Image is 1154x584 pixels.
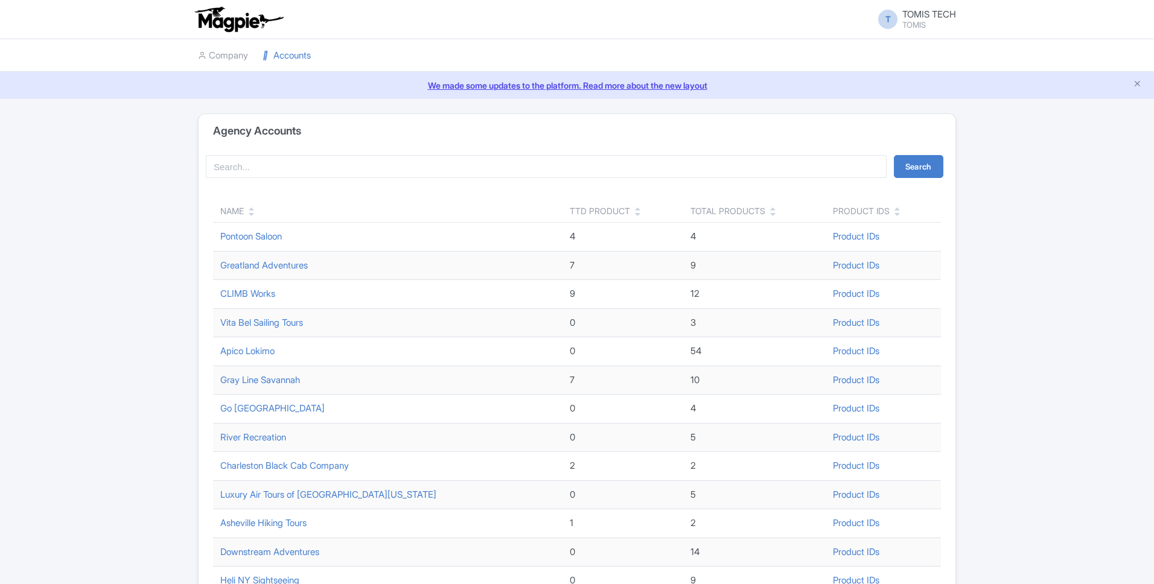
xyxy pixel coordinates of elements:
td: 2 [563,452,683,481]
div: TTD Product [570,205,630,217]
td: 0 [563,337,683,366]
a: Gray Line Savannah [220,374,300,386]
a: River Recreation [220,431,286,443]
a: We made some updates to the platform. Read more about the new layout [7,79,1147,92]
a: Product IDs [833,402,879,414]
a: Go [GEOGRAPHIC_DATA] [220,402,325,414]
a: T TOMIS TECH TOMIS [871,10,956,29]
a: Luxury Air Tours of [GEOGRAPHIC_DATA][US_STATE] [220,489,436,500]
a: Product IDs [833,259,879,271]
a: Company [198,39,248,72]
td: 4 [683,223,826,252]
button: Search [894,155,943,178]
td: 0 [563,423,683,452]
a: Vita Bel Sailing Tours [220,317,303,328]
td: 7 [563,251,683,280]
td: 2 [683,509,826,538]
small: TOMIS [902,21,956,29]
h4: Agency Accounts [213,125,301,137]
a: Apico Lokimo [220,345,275,357]
a: Asheville Hiking Tours [220,517,307,528]
td: 5 [683,423,826,452]
a: Product IDs [833,546,879,557]
div: Total Products [690,205,765,217]
a: Product IDs [833,517,879,528]
a: CLIMB Works [220,288,275,299]
td: 54 [683,337,826,366]
a: Product IDs [833,374,879,386]
span: TOMIS TECH [902,8,956,20]
input: Search... [206,155,887,178]
td: 0 [563,308,683,337]
div: Product IDs [833,205,890,217]
td: 0 [563,395,683,424]
button: Close announcement [1133,78,1142,92]
td: 12 [683,280,826,309]
td: 9 [683,251,826,280]
td: 9 [563,280,683,309]
a: Product IDs [833,345,879,357]
div: Name [220,205,244,217]
a: Pontoon Saloon [220,230,282,242]
td: 10 [683,366,826,395]
td: 14 [683,538,826,567]
a: Accounts [263,39,311,72]
a: Product IDs [833,489,879,500]
span: T [878,10,897,29]
a: Product IDs [833,431,879,443]
td: 0 [563,538,683,567]
a: Product IDs [833,288,879,299]
td: 3 [683,308,826,337]
a: Product IDs [833,317,879,328]
img: logo-ab69f6fb50320c5b225c76a69d11143b.png [192,6,285,33]
td: 4 [563,223,683,252]
a: Product IDs [833,460,879,471]
td: 1 [563,509,683,538]
a: Downstream Adventures [220,546,319,557]
td: 2 [683,452,826,481]
td: 0 [563,480,683,509]
a: Greatland Adventures [220,259,308,271]
td: 5 [683,480,826,509]
td: 4 [683,395,826,424]
td: 7 [563,366,683,395]
a: Product IDs [833,230,879,242]
a: Charleston Black Cab Company [220,460,349,471]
